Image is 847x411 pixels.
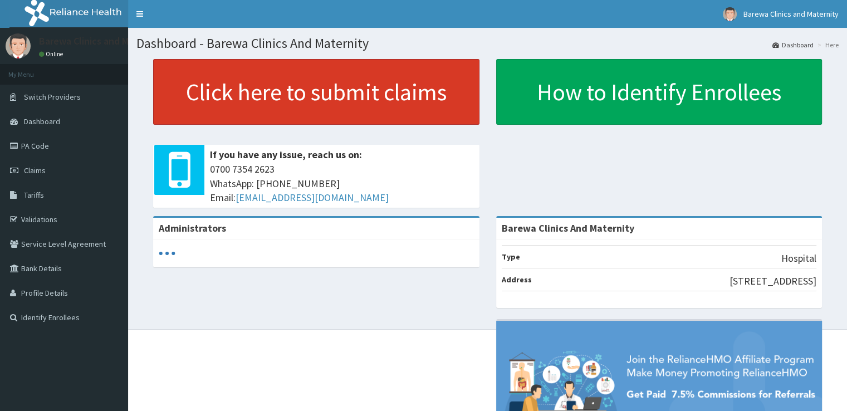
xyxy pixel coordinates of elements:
[210,162,474,205] span: 0700 7354 2623 WhatsApp: [PHONE_NUMBER] Email:
[743,9,839,19] span: Barewa Clinics and Maternity
[730,274,816,288] p: [STREET_ADDRESS]
[236,191,389,204] a: [EMAIL_ADDRESS][DOMAIN_NAME]
[502,275,532,285] b: Address
[153,59,479,125] a: Click here to submit claims
[210,148,362,161] b: If you have any issue, reach us on:
[772,40,814,50] a: Dashboard
[24,92,81,102] span: Switch Providers
[39,36,164,46] p: Barewa Clinics and Maternity
[39,50,66,58] a: Online
[136,36,839,51] h1: Dashboard - Barewa Clinics And Maternity
[159,222,226,234] b: Administrators
[24,190,44,200] span: Tariffs
[159,245,175,262] svg: audio-loading
[502,252,520,262] b: Type
[496,59,822,125] a: How to Identify Enrollees
[815,40,839,50] li: Here
[6,33,31,58] img: User Image
[502,222,634,234] strong: Barewa Clinics And Maternity
[24,116,60,126] span: Dashboard
[723,7,737,21] img: User Image
[24,165,46,175] span: Claims
[781,251,816,266] p: Hospital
